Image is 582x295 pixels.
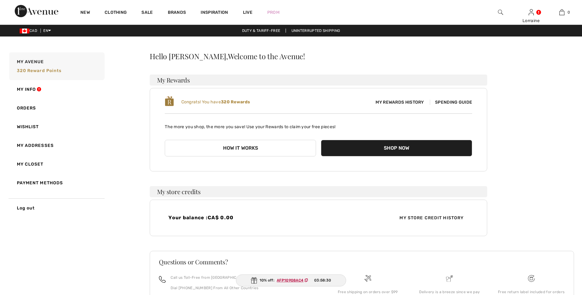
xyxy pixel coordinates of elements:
a: My Addresses [8,136,105,155]
span: Spending Guide [430,100,472,105]
span: CA$ 0.00 [208,215,233,220]
span: My Rewards History [371,99,429,105]
a: Payment Methods [8,174,105,192]
span: 320 Reward points [17,68,62,73]
img: Free shipping on orders over $99 [528,275,535,282]
a: Log out [8,198,105,217]
button: Shop Now [321,140,472,156]
div: Hello [PERSON_NAME], [150,52,487,60]
div: Free shipping on orders over $99 [332,289,404,295]
img: My Info [529,9,534,16]
button: How it works [165,140,316,156]
img: Free shipping on orders over $99 [364,275,371,282]
a: 0 [547,9,577,16]
div: Lorraine [516,17,546,24]
a: Brands [168,10,186,16]
a: My Info [8,80,105,99]
p: The more you shop, the more you save! Use your Rewards to claim your free pieces! [165,119,472,130]
a: Clothing [105,10,127,16]
span: My Store Credit History [395,215,468,221]
p: Dial [PHONE_NUMBER] From All Other Countries [171,285,306,291]
ins: AFP10908AC4 [277,278,303,282]
h4: Your balance : [168,215,315,220]
span: CAD [20,29,40,33]
span: My Avenue [17,59,44,65]
h3: My store credits [150,186,487,197]
h3: Questions or Comments? [159,259,565,265]
a: Prom [267,9,279,16]
b: 320 Rewards [221,99,250,105]
img: My Bag [559,9,565,16]
span: Congrats! You have [181,99,250,105]
img: loyalty_logo_r.svg [165,96,174,107]
h3: My Rewards [150,75,487,86]
span: EN [43,29,51,33]
span: 0 [568,10,570,15]
p: Call us Toll-Free from [GEOGRAPHIC_DATA] or the US at [171,275,306,280]
a: Wishlist [8,117,105,136]
a: My Closet [8,155,105,174]
img: Gift.svg [251,277,257,284]
a: Sale [141,10,153,16]
a: Sign In [529,9,534,15]
span: Welcome to the Avenue! [228,52,305,60]
span: 03:58:30 [314,278,331,283]
img: Delivery is a breeze since we pay the duties! [446,275,453,282]
img: Canadian Dollar [20,29,29,33]
a: Live [243,9,252,16]
div: 10% off: [236,274,346,286]
img: 1ère Avenue [15,5,58,17]
span: Inspiration [201,10,228,16]
img: call [159,276,166,283]
a: Orders [8,99,105,117]
a: New [80,10,90,16]
img: search the website [498,9,503,16]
